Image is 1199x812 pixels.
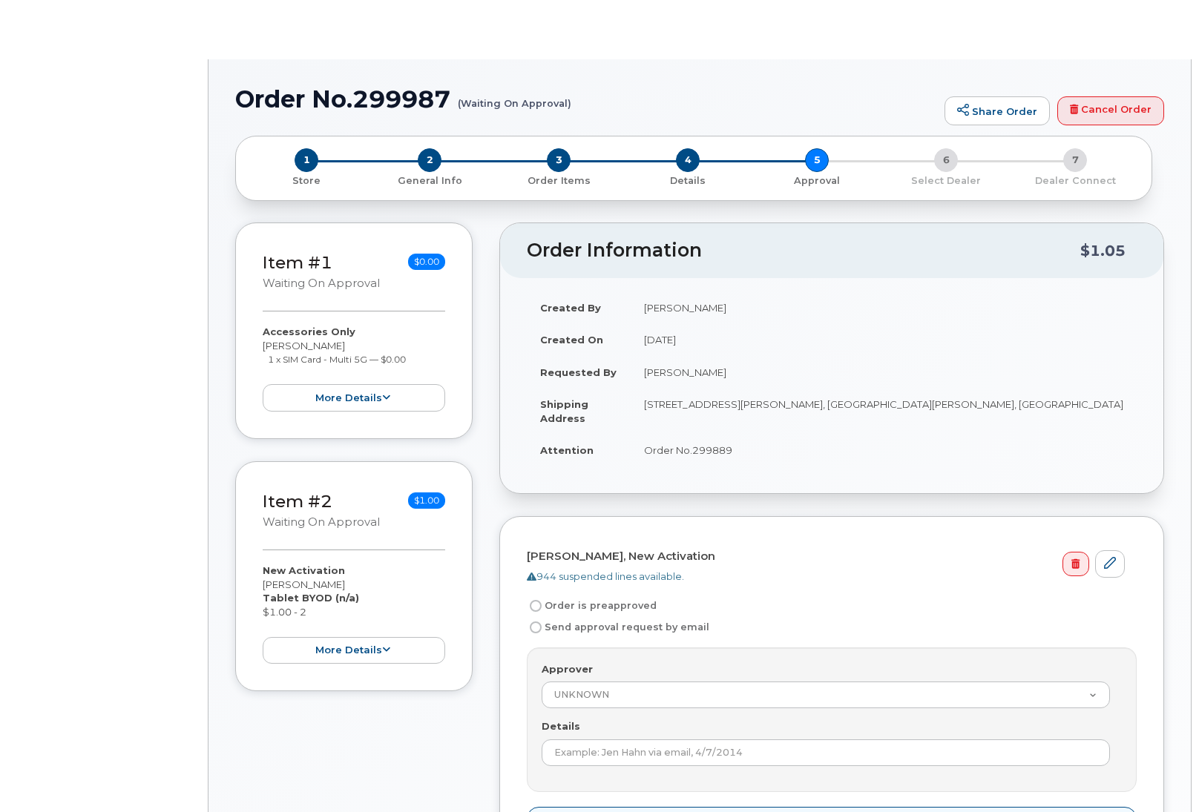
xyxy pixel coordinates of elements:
[542,739,1110,766] input: Example: Jen Hahn via email, 4/7/2014
[631,388,1137,434] td: [STREET_ADDRESS][PERSON_NAME], [GEOGRAPHIC_DATA][PERSON_NAME], [GEOGRAPHIC_DATA]
[263,592,359,604] strong: Tablet BYOD (n/a)
[631,434,1137,466] td: Order No.299889
[263,326,355,337] strong: Accessories Only
[418,148,441,172] span: 2
[540,444,594,456] strong: Attention
[530,600,542,612] input: Order is preapproved
[1057,96,1164,126] a: Cancel Order
[540,366,617,378] strong: Requested By
[542,662,593,676] label: Approver
[945,96,1050,126] a: Share Order
[631,356,1137,389] td: [PERSON_NAME]
[263,637,445,664] button: more details
[527,550,1125,563] h4: [PERSON_NAME], New Activation
[408,492,445,509] span: $1.00
[268,354,406,365] small: 1 x SIM Card - Multi 5G — $0.00
[500,174,617,188] p: Order Items
[629,174,746,188] p: Details
[263,564,345,576] strong: New Activation
[547,148,571,172] span: 3
[263,325,445,411] div: [PERSON_NAME]
[631,291,1137,324] td: [PERSON_NAME]
[676,148,700,172] span: 4
[263,515,380,529] small: Waiting On Approval
[408,254,445,270] span: $0.00
[263,384,445,412] button: more details
[527,597,657,615] label: Order is preapproved
[527,240,1080,261] h2: Order Information
[235,86,937,112] h1: Order No.299987
[263,277,380,290] small: Waiting On Approval
[540,334,603,346] strong: Created On
[254,174,359,188] p: Store
[540,398,588,424] strong: Shipping Address
[458,86,571,109] small: (Waiting On Approval)
[530,621,542,633] input: Send approval request by email
[295,148,318,172] span: 1
[248,172,365,188] a: 1 Store
[371,174,488,188] p: General Info
[527,618,709,636] label: Send approval request by email
[365,172,494,188] a: 2 General Info
[540,302,601,314] strong: Created By
[1080,237,1126,265] div: $1.05
[263,252,332,273] a: Item #1
[263,564,445,664] div: [PERSON_NAME] $1.00 - 2
[623,172,752,188] a: 4 Details
[263,491,332,512] a: Item #2
[494,172,623,188] a: 3 Order Items
[631,323,1137,356] td: [DATE]
[542,719,580,733] label: Details
[527,570,1125,584] div: 944 suspended lines available.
